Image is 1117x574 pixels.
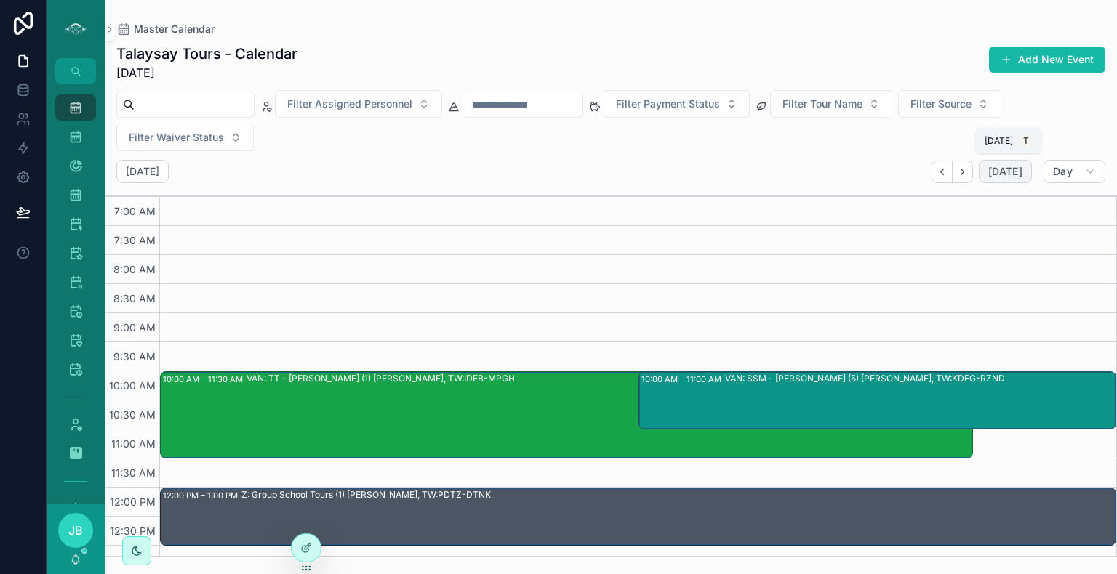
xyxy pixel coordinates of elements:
[68,522,83,539] span: JB
[725,373,1005,384] div: VAN: SSM - [PERSON_NAME] (5) [PERSON_NAME], TW:KDEG-RZND
[979,160,1032,183] button: [DATE]
[111,234,159,246] span: 7:30 AM
[110,321,159,334] span: 9:00 AM
[247,373,515,384] div: VAN: TT - [PERSON_NAME] (1) [PERSON_NAME], TW:IDEB-MPGH
[47,84,105,504] div: scrollable content
[1053,165,1073,178] span: Day
[116,124,254,151] button: Select Button
[1020,135,1032,147] span: T
[126,164,159,179] h2: [DATE]
[134,22,215,36] span: Master Calendar
[116,22,215,36] a: Master Calendar
[985,135,1013,147] span: [DATE]
[898,90,1001,118] button: Select Button
[116,64,297,81] span: [DATE]
[910,97,972,111] span: Filter Source
[988,165,1022,178] span: [DATE]
[932,161,953,183] button: Back
[241,489,491,501] div: Z: Group School Tours (1) [PERSON_NAME], TW:PDTZ-DTNK
[782,97,862,111] span: Filter Tour Name
[105,379,159,392] span: 10:00 AM
[953,161,973,183] button: Next
[113,554,159,566] span: 1:00 PM
[641,372,725,387] div: 10:00 AM – 11:00 AM
[275,90,442,118] button: Select Button
[116,44,297,64] h1: Talaysay Tours - Calendar
[106,496,159,508] span: 12:00 PM
[161,488,1116,545] div: 12:00 PM – 1:00 PMZ: Group School Tours (1) [PERSON_NAME], TW:PDTZ-DTNK
[129,130,224,145] span: Filter Waiver Status
[163,372,247,387] div: 10:00 AM – 11:30 AM
[110,350,159,363] span: 9:30 AM
[108,437,159,450] span: 11:00 AM
[108,466,159,479] span: 11:30 AM
[989,47,1105,73] button: Add New Event
[616,97,720,111] span: Filter Payment Status
[110,292,159,304] span: 8:30 AM
[64,17,87,41] img: App logo
[161,372,972,458] div: 10:00 AM – 11:30 AMVAN: TT - [PERSON_NAME] (1) [PERSON_NAME], TW:IDEB-MPGH
[111,205,159,217] span: 7:00 AM
[287,97,412,111] span: Filter Assigned Personnel
[1044,160,1105,183] button: Day
[604,90,750,118] button: Select Button
[770,90,892,118] button: Select Button
[163,488,241,503] div: 12:00 PM – 1:00 PM
[110,263,159,275] span: 8:00 AM
[106,525,159,537] span: 12:30 PM
[105,408,159,421] span: 10:30 AM
[639,372,1116,429] div: 10:00 AM – 11:00 AMVAN: SSM - [PERSON_NAME] (5) [PERSON_NAME], TW:KDEG-RZND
